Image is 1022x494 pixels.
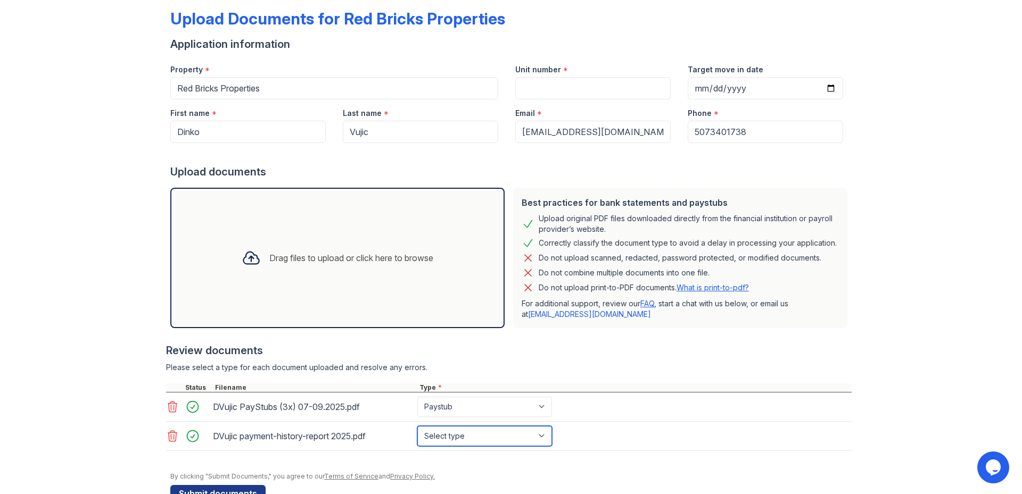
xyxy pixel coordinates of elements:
[539,282,749,293] p: Do not upload print-to-PDF documents.
[539,266,710,279] div: Do not combine multiple documents into one file.
[343,108,382,119] label: Last name
[170,64,203,75] label: Property
[170,37,852,52] div: Application information
[390,472,435,480] a: Privacy Policy.
[640,299,654,308] a: FAQ
[213,398,413,415] div: DVujic PayStubs (3x) 07-09.2025.pdf
[539,213,839,235] div: Upload original PDF files downloaded directly from the financial institution or payroll provider’...
[213,428,413,445] div: DVujic payment-history-report 2025.pdf
[269,252,433,264] div: Drag files to upload or click here to browse
[522,298,839,320] p: For additional support, review our , start a chat with us below, or email us at
[688,64,763,75] label: Target move in date
[417,383,852,392] div: Type
[522,196,839,209] div: Best practices for bank statements and paystubs
[166,343,852,358] div: Review documents
[539,237,837,249] div: Correctly classify the document type to avoid a delay in processing your application.
[515,64,561,75] label: Unit number
[170,164,852,179] div: Upload documents
[539,252,821,264] div: Do not upload scanned, redacted, password protected, or modified documents.
[677,283,749,292] a: What is print-to-pdf?
[166,362,852,373] div: Please select a type for each document uploaded and resolve any errors.
[688,108,712,119] label: Phone
[183,383,213,392] div: Status
[170,9,505,28] div: Upload Documents for Red Bricks Properties
[324,472,378,480] a: Terms of Service
[170,472,852,481] div: By clicking "Submit Documents," you agree to our and
[528,309,651,319] a: [EMAIL_ADDRESS][DOMAIN_NAME]
[977,451,1011,483] iframe: chat widget
[515,108,535,119] label: Email
[213,383,417,392] div: Filename
[170,108,210,119] label: First name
